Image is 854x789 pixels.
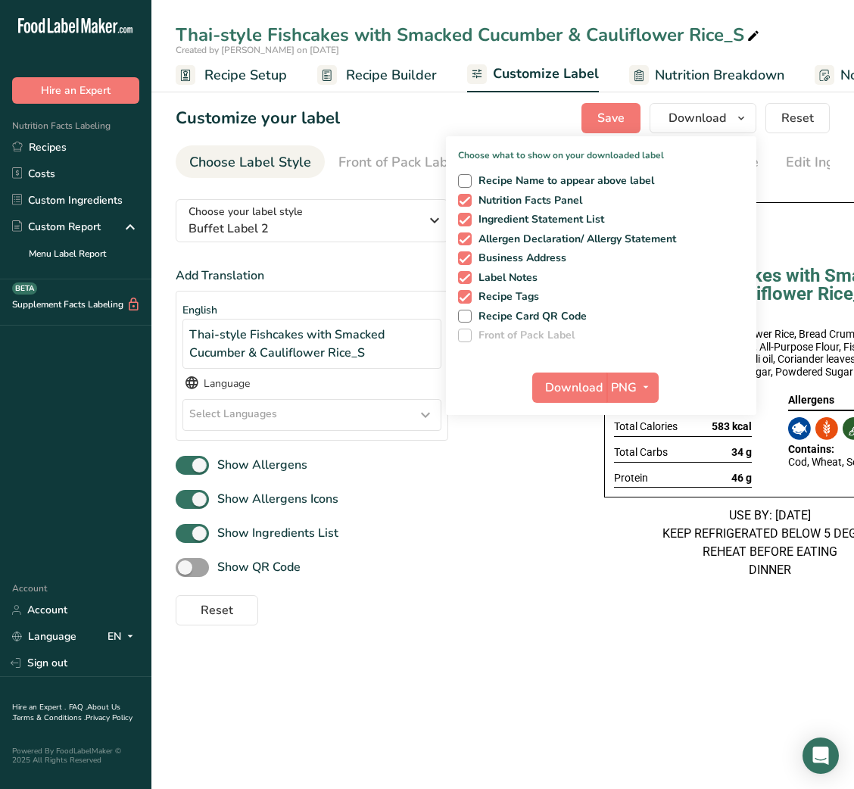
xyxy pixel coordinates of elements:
[204,65,287,86] span: Recipe Setup
[788,417,811,440] img: Cod
[472,310,588,323] span: Recipe Card QR Code
[765,103,830,133] button: Reset
[815,417,838,440] img: Wheat
[338,152,460,173] div: Front of Pack Label
[472,232,677,246] span: Allergen Declaration/ Allergy Statement
[346,65,437,86] span: Recipe Builder
[189,152,311,173] div: Choose Label Style
[176,58,287,92] a: Recipe Setup
[189,220,419,238] span: Buffet Label 2
[493,64,599,84] span: Customize Label
[781,109,814,127] span: Reset
[12,623,76,650] a: Language
[176,21,762,48] div: Thai-style Fishcakes with Smacked Cucumber & Cauliflower Rice_S
[472,329,575,342] span: Front of Pack Label
[472,290,540,304] span: Recipe Tags
[12,702,66,713] a: Hire an Expert .
[189,204,303,220] span: Choose your label style
[182,375,441,393] div: Language
[597,109,625,127] span: Save
[209,558,301,576] span: Show QR Code
[467,57,599,93] a: Customize Label
[176,199,448,242] button: Choose your label style Buffet Label 2
[12,282,37,295] div: BETA
[176,595,258,625] button: Reset
[614,420,678,433] span: Total Calories
[803,738,839,774] div: Open Intercom Messenger
[201,601,233,619] span: Reset
[12,77,139,104] button: Hire an Expert
[69,702,87,713] a: FAQ .
[472,194,583,207] span: Nutrition Facts Panel
[183,400,441,430] div: Select Languages
[614,446,668,459] span: Total Carbs
[472,213,605,226] span: Ingredient Statement List
[731,446,752,459] span: 34 g
[472,251,567,265] span: Business Address
[12,702,120,723] a: About Us .
[176,44,339,56] span: Created by [PERSON_NAME] on [DATE]
[629,58,784,92] a: Nutrition Breakdown
[182,319,441,369] div: Thai-style Fishcakes with Smacked Cucumber & Cauliflower Rice_S
[86,713,132,723] a: Privacy Policy
[606,373,659,403] button: PNG
[209,524,338,542] span: Show Ingredients List
[176,106,340,131] h1: Customize your label
[108,628,139,646] div: EN
[581,103,640,133] button: Save
[545,379,603,397] span: Download
[12,219,101,235] div: Custom Report
[655,65,784,86] span: Nutrition Breakdown
[472,174,655,188] span: Recipe Name to appear above label
[472,271,538,285] span: Label Notes
[176,267,448,441] div: Add Translation
[731,472,752,485] span: 46 g
[712,420,752,433] span: 583 kcal
[669,109,726,127] span: Download
[614,472,648,485] span: Protein
[788,443,834,455] span: Contains:
[182,303,217,317] span: English
[317,58,437,92] a: Recipe Builder
[611,379,637,397] span: PNG
[13,713,86,723] a: Terms & Conditions .
[650,103,756,133] button: Download
[209,456,307,474] span: Show Allergens
[446,136,756,162] p: Choose what to show on your downloaded label
[209,490,338,508] span: Show Allergens Icons
[12,747,139,765] div: Powered By FoodLabelMaker © 2025 All Rights Reserved
[532,373,606,403] button: Download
